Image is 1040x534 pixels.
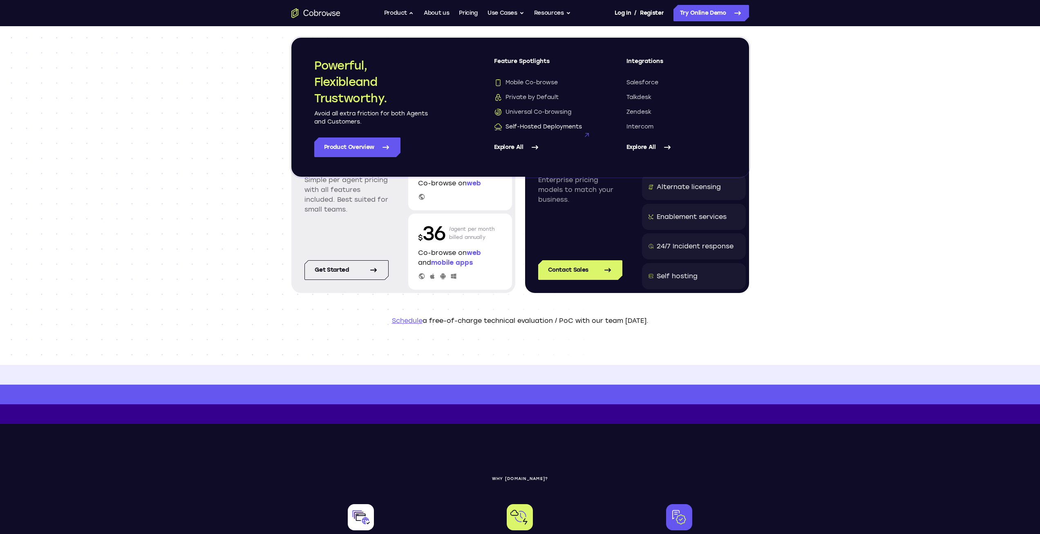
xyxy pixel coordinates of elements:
[291,476,749,481] p: WHY [DOMAIN_NAME]?
[626,123,726,131] a: Intercom
[626,79,658,87] span: Salesforce
[449,220,495,246] p: /agent per month billed annually
[640,5,664,21] a: Register
[494,108,571,116] span: Universal Co-browsing
[467,249,481,257] span: web
[494,79,502,87] img: Mobile Co-browse
[291,316,749,326] p: a free-of-charge technical evaluation / PoC with our team [DATE].
[494,93,559,101] span: Private by Default
[424,5,449,21] a: About us
[467,179,481,187] span: web
[494,137,594,157] a: Explore All
[494,57,594,72] span: Feature Spotlights
[304,175,389,214] p: Simple per agent pricing with all features included. Best suited for small teams.
[494,123,582,131] span: Self-Hosted Deployments
[314,57,429,106] h2: Powerful, Flexible and Trustworthy.
[626,108,651,116] span: Zendesk
[657,271,698,281] div: Self hosting
[626,79,726,87] a: Salesforce
[538,260,622,280] a: Contact Sales
[291,8,340,18] a: Go to the home page
[626,137,726,157] a: Explore All
[418,248,502,268] p: Co-browse on and
[494,108,502,116] img: Universal Co-browsing
[459,5,478,21] a: Pricing
[314,110,429,126] p: Avoid all extra friction for both Agents and Customers.
[626,93,726,101] a: Talkdesk
[494,123,502,131] img: Self-Hosted Deployments
[494,108,594,116] a: Universal Co-browsingUniversal Co-browsing
[494,79,558,87] span: Mobile Co-browse
[626,123,653,131] span: Intercom
[392,317,423,324] a: Schedule
[634,8,637,18] span: /
[494,93,502,101] img: Private by Default
[488,5,524,21] button: Use Cases
[494,123,594,131] a: Self-Hosted DeploymentsSelf-Hosted Deployments
[431,259,473,266] span: mobile apps
[673,5,749,21] a: Try Online Demo
[626,57,726,72] span: Integrations
[314,137,400,157] a: Product Overview
[626,108,726,116] a: Zendesk
[657,182,721,192] div: Alternate licensing
[534,5,571,21] button: Resources
[626,93,651,101] span: Talkdesk
[384,5,414,21] button: Product
[304,260,389,280] a: Get started
[494,79,594,87] a: Mobile Co-browseMobile Co-browse
[538,175,622,205] p: Enterprise pricing models to match your business.
[657,241,734,251] div: 24/7 Incident response
[418,233,423,242] span: $
[494,93,594,101] a: Private by DefaultPrivate by Default
[615,5,631,21] a: Log In
[418,220,446,246] p: 36
[418,178,502,188] p: Co-browse on
[657,212,727,222] div: Enablement services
